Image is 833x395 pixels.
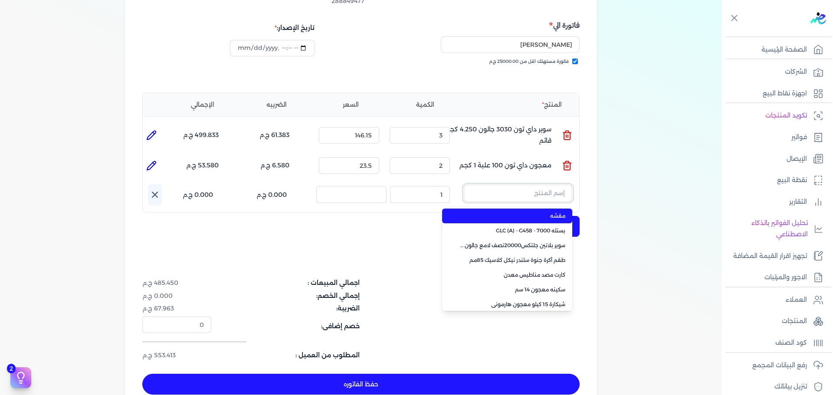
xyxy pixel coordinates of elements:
[722,150,828,168] a: الإيصال
[722,214,828,243] a: تحليل الفواتير بالذكاء الاصطناعي
[464,185,572,201] input: إسم المنتج
[786,294,807,306] p: العملاء
[752,360,807,371] p: رفع البيانات المجمع
[142,374,580,395] button: حفظ الفاتوره
[216,304,360,313] dt: الضريبة:
[785,66,807,78] p: الشركات
[167,100,238,109] li: الإجمالي
[183,130,219,141] p: 499.833 ج.م
[216,278,360,287] dt: اجمالي المبيعات :
[256,189,287,201] p: 0.000 ج.م
[764,272,807,283] p: الاجور والمرتبات
[216,317,360,333] dt: خصم إضافى:
[464,100,572,109] li: المنتج
[142,278,211,287] dd: 485.450 ج.م
[390,100,460,109] li: الكمية
[722,356,828,375] a: رفع البيانات المجمع
[782,316,807,327] p: المنتجات
[765,110,807,121] p: تكويد المنتجات
[459,227,565,235] span: بستله 7000 - GLC (A) - G458
[722,107,828,125] a: تكويد المنتجات
[787,153,807,165] p: الإيصال
[459,286,565,294] span: سكينه معجون 14 سم
[459,212,565,220] span: مقشه
[459,256,565,264] span: طقم أكرة جنوة سلندر نيكل كلاسيك 85مم
[726,218,808,240] p: تحليل الفواتير بالذكاء الاصطناعي
[722,334,828,352] a: كود الصنف
[774,381,807,392] p: تنزيل بياناتك
[722,85,828,103] a: اجهزة نقاط البيع
[142,291,211,300] dd: 0.000 ج.م
[722,268,828,287] a: الاجور والمرتبات
[791,132,807,143] p: فواتير
[761,44,807,55] p: الصفحة الرئيسية
[7,364,16,373] span: 2
[722,291,828,309] a: العملاء
[142,304,211,313] dd: 67.963 ج.م
[260,160,289,171] p: 6.580 ج.م
[459,242,565,249] span: سوبر بلاتين جلتكس20000نصف لامع جالون 2.7 لتر Base A
[142,351,211,360] dd: 553.413 ج.م
[241,100,312,109] li: الضريبه
[315,100,386,109] li: السعر
[722,193,828,211] a: التقارير
[789,196,807,208] p: التقارير
[722,312,828,330] a: المنتجات
[230,20,314,36] div: تاريخ الإصدار:
[722,41,828,59] a: الصفحة الرئيسية
[777,175,807,186] p: نقطة البيع
[722,63,828,81] a: الشركات
[442,207,572,311] ul: إسم المنتج
[459,300,565,308] span: شيكارة 15 كيلو معجون هارمونى
[810,12,826,24] img: logo
[722,171,828,189] a: نقطة البيع
[459,271,565,279] span: كارت مصد مناطيس معدن
[763,88,807,99] p: اجهزة نقاط البيع
[364,20,580,31] h5: فاتورة الي
[443,124,551,147] p: سوبر داي تون 3030 جالون 4.250 كجم قائم
[459,154,551,177] p: معجون داي تون 100 علبة 1 كجم
[216,291,360,300] dt: إجمالي الخصم:
[722,247,828,265] a: تجهيز اقرار القيمة المضافة
[186,160,219,171] p: 53.580 ج.م
[216,351,360,360] dt: المطلوب من العميل :
[464,185,572,205] button: إسم المنتج
[722,128,828,147] a: فواتير
[10,367,31,388] button: 2
[183,189,213,201] p: 0.000 ج.م
[775,337,807,349] p: كود الصنف
[259,130,289,141] p: 61.383 ج.م
[572,59,578,64] input: فاتورة مستهلك اقل من 25000.00 ج.م
[489,58,569,65] span: فاتورة مستهلك اقل من 25000.00 ج.م
[441,36,580,53] input: إسم المستهلك
[733,251,807,262] p: تجهيز اقرار القيمة المضافة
